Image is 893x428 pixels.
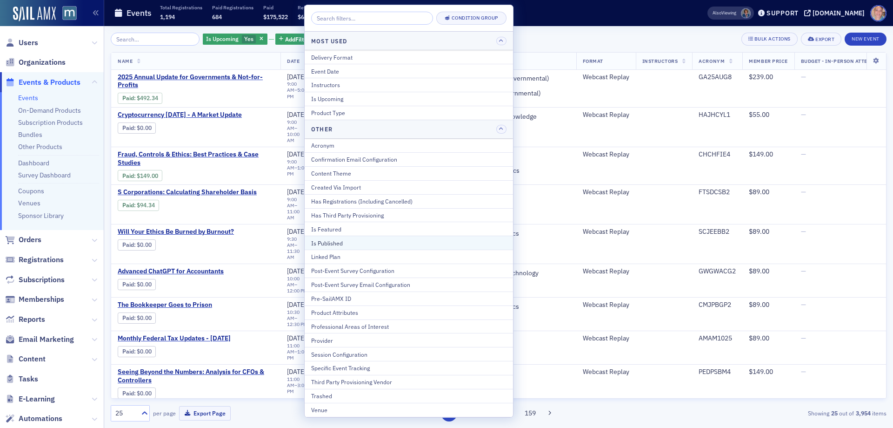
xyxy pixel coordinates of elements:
span: Organizations [19,57,66,68]
time: 5:00 PM [287,87,307,99]
a: Dashboard [18,159,49,167]
span: 2025 Annual Update for Governments & Not-for-Profits [118,73,274,89]
div: 25 [115,408,136,418]
div: Webcast Replay [583,111,629,119]
p: Paid Registrations [212,4,253,11]
span: Member Price [749,58,787,64]
div: AMAM1025 [699,334,736,343]
div: Product Attributes [311,308,506,317]
button: New Event [845,33,886,46]
span: Add Filter [285,35,310,43]
button: Provider [305,333,513,347]
span: Name [118,58,133,64]
div: GA25AUG8 [699,73,736,82]
div: FTSDCSB2 [699,188,736,197]
input: Search… [111,33,200,46]
button: Has Third Party Provisioning [305,208,513,222]
span: : [122,314,137,321]
span: $149.00 [749,150,773,158]
span: $0.00 [137,281,152,288]
time: 9:00 AM [287,119,297,131]
p: Refunded [298,4,320,11]
span: $6,458 [298,13,316,20]
a: Content [5,354,46,364]
button: Is Upcoming [305,92,513,106]
a: Memberships [5,294,64,305]
div: Condition Group [452,15,498,20]
div: Paid: 2 - $49234 [118,93,162,104]
div: Paid: 0 - $0 [118,122,156,134]
a: Paid [122,202,134,209]
div: Paid: 0 - $0 [118,346,156,357]
h4: Most Used [311,37,347,45]
time: 9:30 AM [287,236,297,248]
span: [DATE] [287,367,306,376]
a: Automations [5,414,62,424]
div: HAJHCYL1 [699,111,736,119]
button: Third Party Provisioning Vendor [305,375,513,389]
time: 11:00 AM [287,342,300,355]
div: Created Via Import [311,183,506,191]
a: Seeing Beyond the Numbers: Analysis for CFOs & Controllers [118,368,274,384]
p: Paid [263,4,288,11]
span: Subscriptions [19,275,65,285]
div: Webcast Replay [583,73,629,82]
span: Will Your Ethics Be Burned by Burnout? [118,228,274,236]
span: [DATE] [287,188,306,196]
span: [DATE] [287,227,306,236]
time: 3:00 PM [287,382,307,394]
div: Post-Event Survey Configuration [311,266,506,275]
div: Is Upcoming [311,95,506,103]
a: New Event [845,34,886,42]
span: $89.00 [749,188,769,196]
div: Content Theme [311,169,506,177]
span: Chris Dougherty [741,8,751,18]
div: Confirmation Email Configuration [311,155,506,163]
span: 1,194 [160,13,175,20]
a: Organizations [5,57,66,68]
span: $175,522 [263,13,288,20]
label: per page [153,409,176,417]
span: : [122,172,137,179]
div: Yes [203,34,267,45]
button: Professional Areas of Interest [305,319,513,333]
span: : [122,281,137,288]
button: Trashed [305,389,513,403]
span: Budget - In-Person Attendance [801,58,889,64]
div: Webcast Replay [583,334,629,343]
button: Session Configuration [305,347,513,361]
span: $0.00 [137,241,152,248]
div: – [287,343,307,361]
span: [DATE] [287,334,306,342]
div: CHCHFIE4 [699,150,736,159]
a: Orders [5,235,41,245]
a: Events & Products [5,77,80,88]
img: SailAMX [62,6,77,20]
span: Reports [19,314,45,325]
button: 159 [522,405,539,421]
time: 9:00 AM [287,81,297,93]
span: : [122,202,137,209]
strong: 25 [829,409,839,417]
button: Venue [305,403,513,417]
span: : [122,95,137,102]
a: Survey Dashboard [18,171,71,179]
div: PEDPSBM4 [699,368,736,376]
div: Paid: 1 - $14900 [118,170,162,181]
div: Has Registrations (Including Cancelled) [311,197,506,205]
span: $89.00 [749,227,769,236]
a: Fraud, Controls & Ethics: Best Practices & Case Studies [118,150,274,167]
span: — [801,367,806,376]
button: Instructors [305,78,513,92]
time: 9:00 AM [287,158,297,171]
div: Third Party Provisioning Vendor [311,378,506,386]
span: Tasks [19,374,38,384]
span: Advanced ChatGPT for Accountants [118,267,274,276]
span: $55.00 [749,110,769,119]
div: – [287,276,307,294]
span: $89.00 [749,300,769,309]
span: [DATE] [287,73,306,81]
div: Paid: 0 - $0 [118,239,156,251]
button: Linked Plan [305,250,513,264]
